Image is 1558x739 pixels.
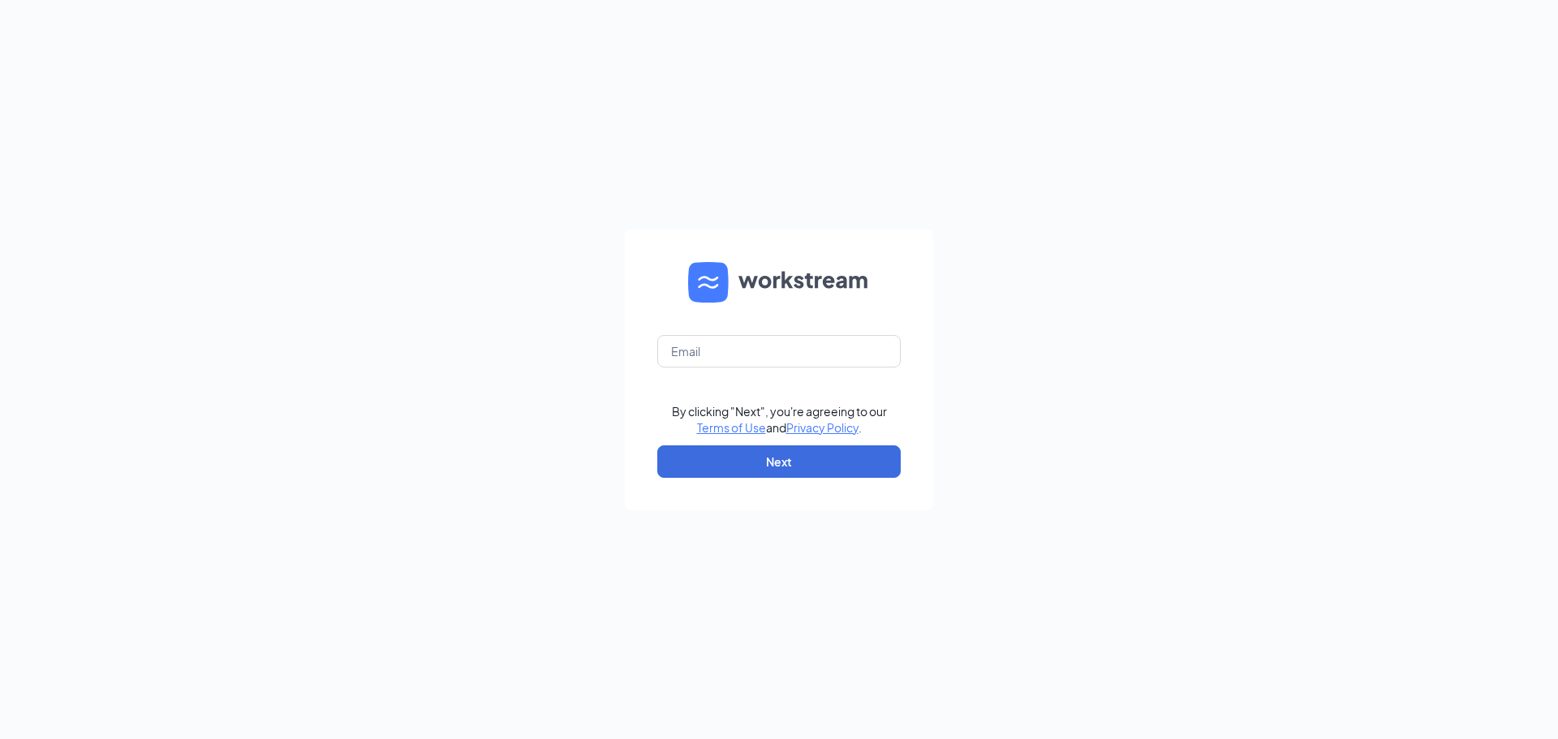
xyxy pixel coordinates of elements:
button: Next [657,445,901,478]
img: WS logo and Workstream text [688,262,870,303]
div: By clicking "Next", you're agreeing to our and . [672,403,887,436]
a: Privacy Policy [786,420,859,435]
input: Email [657,335,901,367]
a: Terms of Use [697,420,766,435]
